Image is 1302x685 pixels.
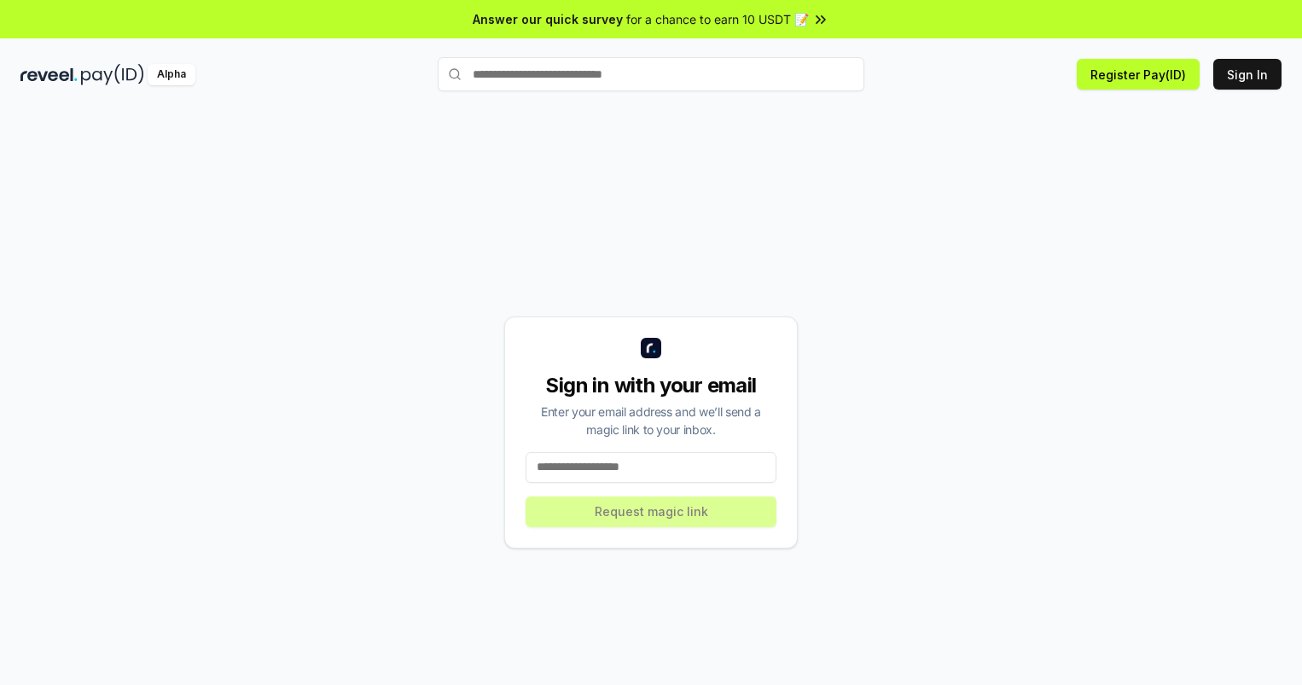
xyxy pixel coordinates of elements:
div: Enter your email address and we’ll send a magic link to your inbox. [526,403,776,438]
span: Answer our quick survey [473,10,623,28]
img: reveel_dark [20,64,78,85]
button: Register Pay(ID) [1077,59,1200,90]
button: Sign In [1213,59,1282,90]
div: Alpha [148,64,195,85]
img: logo_small [641,338,661,358]
img: pay_id [81,64,144,85]
span: for a chance to earn 10 USDT 📝 [626,10,809,28]
div: Sign in with your email [526,372,776,399]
